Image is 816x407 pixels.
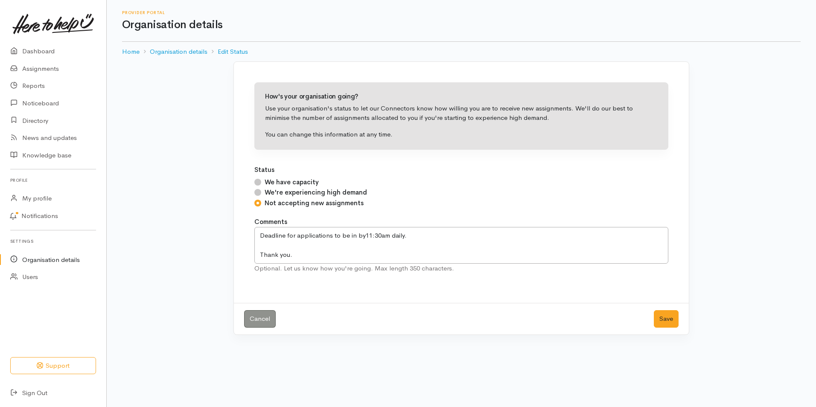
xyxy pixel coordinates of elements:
[654,310,679,328] button: Save
[150,47,207,57] a: Organisation details
[265,198,364,208] label: Not accepting new assignments
[265,188,367,198] label: We're experiencing high demand
[244,310,276,328] a: Cancel
[265,104,658,123] p: Use your organisation's status to let our Connectors know how willing you are to receive new assi...
[265,130,658,140] p: You can change this information at any time.
[122,19,801,31] h1: Organisation details
[218,47,248,57] a: Edit Status
[254,227,668,264] textarea: Deadline for applications to be in by11:30am daily. Thank you.
[122,10,801,15] h6: Provider Portal
[10,235,96,247] h6: Settings
[10,174,96,186] h6: Profile
[254,217,287,227] label: Comments
[254,264,668,273] div: Optional. Let us know how you're going. Max length 350 characters.
[265,177,319,187] label: We have capacity
[254,165,274,175] label: Status
[265,93,658,100] h4: How's your organisation going?
[122,42,801,62] nav: breadcrumb
[10,357,96,375] button: Support
[122,47,140,57] a: Home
